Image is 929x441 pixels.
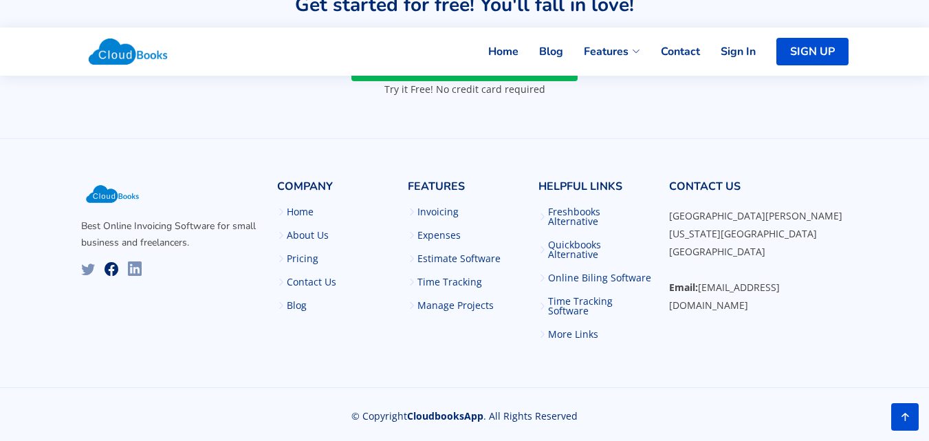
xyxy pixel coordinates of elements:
[563,36,640,67] a: Features
[417,230,461,240] a: Expenses
[669,207,849,314] p: [GEOGRAPHIC_DATA][PERSON_NAME] [US_STATE][GEOGRAPHIC_DATA] [GEOGRAPHIC_DATA] [EMAIL_ADDRESS][DOMA...
[81,388,849,423] div: © Copyright . All Rights Reserved
[669,180,849,202] h4: Contact Us
[417,301,494,310] a: Manage Projects
[287,207,314,217] a: Home
[776,38,849,65] a: SIGN UP
[204,82,726,96] p: Try it Free! No credit card required
[548,273,651,283] a: Online Biling Software
[287,277,336,287] a: Contact Us
[287,230,329,240] a: About Us
[548,240,653,259] a: Quickbooks Alternative
[287,301,307,310] a: Blog
[518,36,563,67] a: Blog
[548,207,653,226] a: Freshbooks Alternative
[81,31,175,72] img: Cloudbooks Logo
[277,180,391,202] h4: Company
[407,409,483,422] span: CloudbooksApp
[669,281,698,294] strong: Email:
[408,180,522,202] h4: Features
[417,277,482,287] a: Time Tracking
[640,36,700,67] a: Contact
[700,36,756,67] a: Sign In
[468,36,518,67] a: Home
[287,254,318,263] a: Pricing
[584,43,629,60] span: Features
[538,180,653,202] h4: Helpful Links
[548,330,598,339] a: More Links
[81,180,144,208] img: Cloudbooks Logo
[417,207,459,217] a: Invoicing
[548,297,653,316] a: Time Tracking Software
[81,218,261,251] p: Best Online Invoicing Software for small business and freelancers.
[417,254,501,263] a: Estimate Software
